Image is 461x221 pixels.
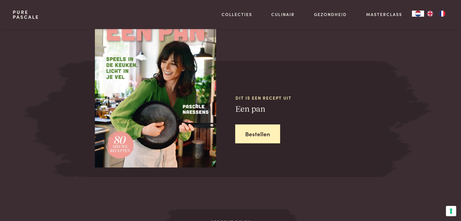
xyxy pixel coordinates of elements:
[446,206,456,216] button: Uw voorkeuren voor toestemming voor trackingtechnologieën
[424,11,436,17] a: EN
[271,11,295,18] a: Culinair
[235,104,376,115] h3: Een pan
[13,10,39,19] a: PurePascale
[366,11,402,18] a: Masterclass
[412,11,424,17] a: NL
[412,11,448,17] aside: Language selected: Nederlands
[314,11,347,18] a: Gezondheid
[235,124,280,143] a: Bestellen
[436,11,448,17] a: FR
[222,11,252,18] a: Collecties
[424,11,448,17] ul: Language list
[235,95,376,101] span: Dit is een recept uit
[412,11,424,17] div: Language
